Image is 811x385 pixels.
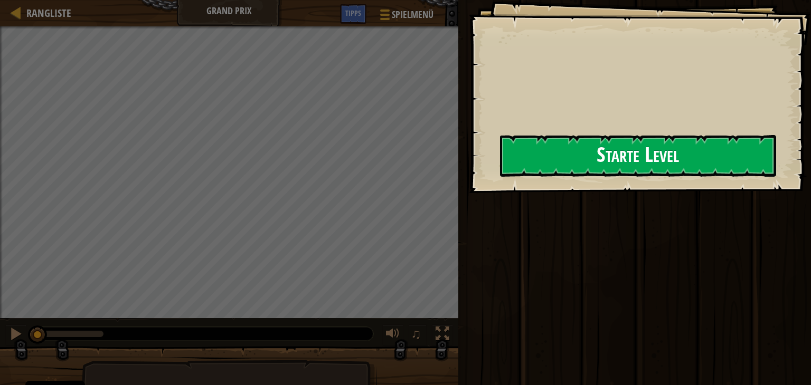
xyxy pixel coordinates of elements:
button: Starte Level [500,135,776,177]
button: Lautstärke anpassen [382,324,403,346]
a: Rangliste [21,6,71,20]
button: Fullscreen umschalten [432,324,453,346]
button: ♫ [409,324,427,346]
span: Spielmenü [392,8,433,22]
span: Tipps [345,8,361,18]
span: Rangliste [26,6,71,20]
button: Spielmenü [372,4,440,29]
button: Ctrl + P: Pause [5,324,26,346]
span: ♫ [411,326,421,342]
